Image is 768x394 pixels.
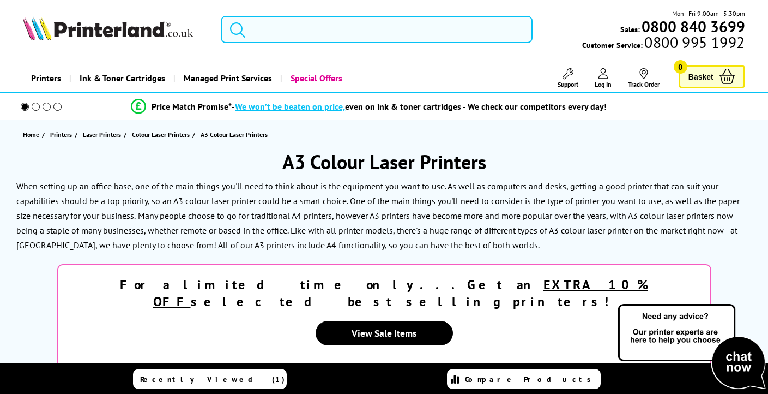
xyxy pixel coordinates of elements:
[235,101,345,112] span: We won’t be beaten on price,
[642,16,745,37] b: 0800 840 3699
[133,369,287,389] a: Recently Viewed (1)
[201,130,268,139] span: A3 Colour Laser Printers
[558,80,578,88] span: Support
[558,68,578,88] a: Support
[232,101,607,112] div: - even on ink & toner cartridges - We check our competitors every day!
[16,181,740,221] p: When setting up an office base, one of the main things you'll need to think about is the equipmen...
[132,129,192,140] a: Colour Laser Printers
[688,69,713,84] span: Basket
[69,64,173,92] a: Ink & Toner Cartridges
[672,8,745,19] span: Mon - Fri 9:00am - 5:30pm
[50,129,75,140] a: Printers
[23,16,207,43] a: Printerland Logo
[16,210,737,250] p: Many people choose to go for traditional A4 printers, however A3 printers have become more and mo...
[582,37,745,50] span: Customer Service:
[23,16,193,40] img: Printerland Logo
[595,80,612,88] span: Log In
[140,374,285,384] span: Recently Viewed (1)
[679,65,745,88] a: Basket 0
[640,21,745,32] a: 0800 840 3699
[153,276,649,310] u: EXTRA 10% OFF
[316,321,453,345] a: View Sale Items
[152,101,232,112] span: Price Match Promise*
[80,64,165,92] span: Ink & Toner Cartridges
[465,374,597,384] span: Compare Products
[280,64,350,92] a: Special Offers
[83,129,124,140] a: Laser Printers
[23,129,42,140] a: Home
[447,369,601,389] a: Compare Products
[132,129,190,140] span: Colour Laser Printers
[628,68,660,88] a: Track Order
[643,37,745,47] span: 0800 995 1992
[50,129,72,140] span: Printers
[120,276,648,310] strong: For a limited time only...Get an selected best selling printers!
[173,64,280,92] a: Managed Print Services
[83,129,121,140] span: Laser Printers
[674,60,687,74] span: 0
[615,302,768,392] img: Open Live Chat window
[5,97,732,116] li: modal_Promise
[595,68,612,88] a: Log In
[620,24,640,34] span: Sales:
[11,149,757,175] h1: A3 Colour Laser Printers
[23,64,69,92] a: Printers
